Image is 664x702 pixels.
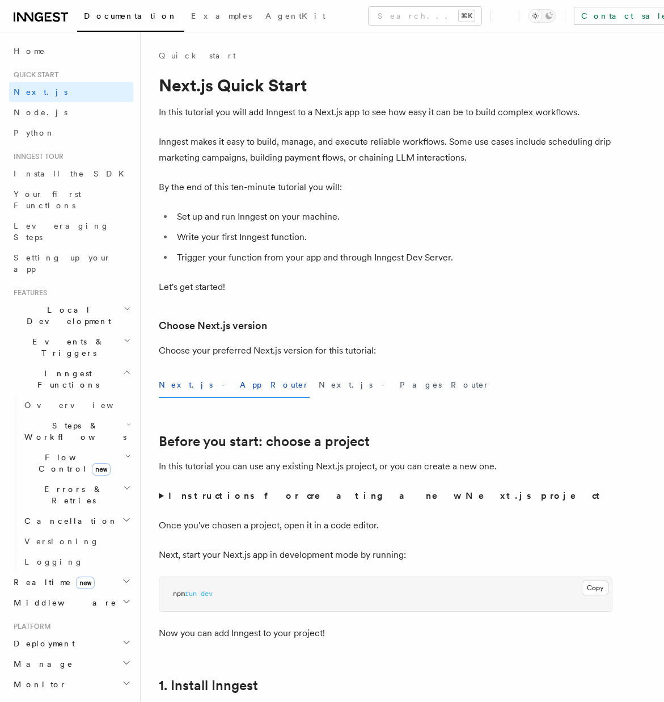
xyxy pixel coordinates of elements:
[24,401,141,410] span: Overview
[159,547,612,563] p: Next, start your Next.js app in development mode by running:
[20,415,133,447] button: Steps & Workflows
[159,318,267,334] a: Choose Next.js version
[14,87,67,96] span: Next.js
[20,531,133,552] a: Versioning
[185,590,197,598] span: run
[582,581,608,595] button: Copy
[259,3,332,31] a: AgentKit
[9,216,133,247] a: Leveraging Steps
[9,577,95,588] span: Realtime
[9,654,133,674] button: Manage
[14,128,55,137] span: Python
[20,420,126,443] span: Steps & Workflows
[20,479,133,511] button: Errors & Retries
[9,597,117,608] span: Middleware
[159,518,612,533] p: Once you've chosen a project, open it in a code editor.
[9,304,124,327] span: Local Development
[92,463,111,476] span: new
[84,11,177,20] span: Documentation
[14,221,109,242] span: Leveraging Steps
[9,184,133,216] a: Your first Functions
[9,152,64,161] span: Inngest tour
[159,134,612,166] p: Inngest makes it easy to build, manage, and execute reliable workflows. Some use cases include sc...
[159,434,370,449] a: Before you start: choose a project
[77,3,184,32] a: Documentation
[9,622,51,631] span: Platform
[168,490,604,501] strong: Instructions for creating a new Next.js project
[20,447,133,479] button: Flow Controlnew
[369,7,481,25] button: Search...⌘K
[9,674,133,695] button: Monitor
[9,41,133,61] a: Home
[20,552,133,572] a: Logging
[9,331,133,363] button: Events & Triggers
[9,123,133,143] a: Python
[159,372,310,398] button: Next.js - App Router
[159,104,612,120] p: In this tutorial you will add Inngest to a Next.js app to see how easy it can be to build complex...
[76,577,95,589] span: new
[159,179,612,195] p: By the end of this ten-minute tutorial you will:
[159,279,612,295] p: Let's get started!
[159,625,612,641] p: Now you can add Inngest to your project!
[174,229,612,245] li: Write your first Inngest function.
[9,70,58,79] span: Quick start
[24,537,99,546] span: Versioning
[20,484,123,506] span: Errors & Retries
[9,163,133,184] a: Install the SDK
[9,368,122,390] span: Inngest Functions
[24,557,83,566] span: Logging
[14,45,45,57] span: Home
[9,633,133,654] button: Deployment
[159,343,612,359] p: Choose your preferred Next.js version for this tutorial:
[9,288,47,297] span: Features
[14,253,111,274] span: Setting up your app
[9,658,73,670] span: Manage
[9,363,133,395] button: Inngest Functions
[174,250,612,266] li: Trigger your function from your app and through Inngest Dev Server.
[9,572,133,592] button: Realtimenew
[14,190,81,210] span: Your first Functions
[201,590,213,598] span: dev
[159,75,612,95] h1: Next.js Quick Start
[184,3,259,31] a: Examples
[459,10,475,22] kbd: ⌘K
[20,511,133,531] button: Cancellation
[9,638,75,649] span: Deployment
[173,590,185,598] span: npm
[9,300,133,331] button: Local Development
[9,247,133,279] a: Setting up your app
[14,108,67,117] span: Node.js
[159,678,258,693] a: 1. Install Inngest
[191,11,252,20] span: Examples
[319,372,490,398] button: Next.js - Pages Router
[159,50,236,61] a: Quick start
[9,395,133,572] div: Inngest Functions
[528,9,556,23] button: Toggle dark mode
[9,592,133,613] button: Middleware
[9,102,133,123] a: Node.js
[20,395,133,415] a: Overview
[20,452,125,474] span: Flow Control
[159,488,612,504] summary: Instructions for creating a new Next.js project
[9,336,124,359] span: Events & Triggers
[9,679,67,690] span: Monitor
[174,209,612,225] li: Set up and run Inngest on your machine.
[20,515,118,527] span: Cancellation
[265,11,325,20] span: AgentKit
[9,82,133,102] a: Next.js
[14,169,131,178] span: Install the SDK
[159,459,612,474] p: In this tutorial you can use any existing Next.js project, or you can create a new one.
